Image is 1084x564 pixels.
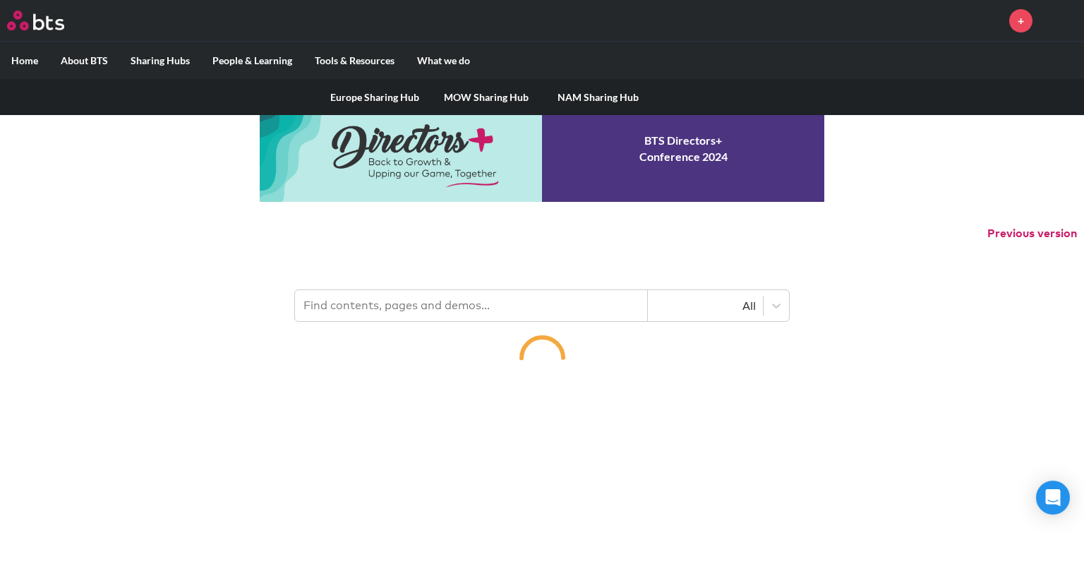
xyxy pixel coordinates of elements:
[406,42,481,79] label: What we do
[1036,481,1070,515] div: Open Intercom Messenger
[295,290,648,321] input: Find contents, pages and demos...
[119,42,201,79] label: Sharing Hubs
[201,42,303,79] label: People & Learning
[1043,4,1077,37] a: Profile
[7,11,90,30] a: Go home
[987,226,1077,241] button: Previous version
[1009,9,1032,32] a: +
[303,42,406,79] label: Tools & Resources
[655,298,756,313] div: All
[1043,4,1077,37] img: Luna Chang
[7,11,64,30] img: BTS Logo
[260,96,824,202] a: Conference 2024
[49,42,119,79] label: About BTS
